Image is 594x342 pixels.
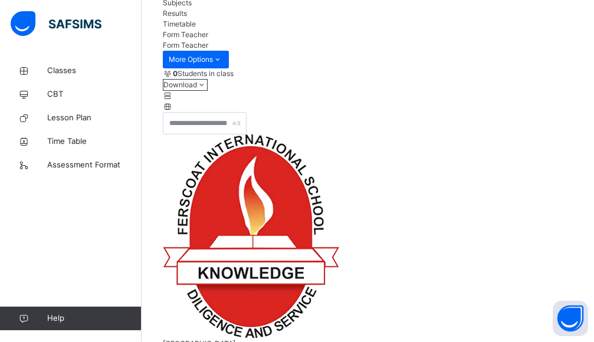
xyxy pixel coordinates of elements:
[163,30,208,39] span: Form Teacher
[47,313,141,324] span: Help
[47,136,142,147] span: Time Table
[163,41,208,50] span: Form Teacher
[173,69,178,78] b: 0
[11,11,101,36] img: safsims
[47,65,142,77] span: Classes
[47,159,142,171] span: Assessment Format
[47,88,142,100] span: CBT
[163,134,339,338] img: ferscoat.png
[47,112,142,124] span: Lesson Plan
[553,301,588,336] button: Open asap
[169,54,223,65] span: More Options
[163,19,196,28] span: Timetable
[163,80,197,89] span: Download
[163,9,187,18] span: Results
[173,68,234,79] span: Students in class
